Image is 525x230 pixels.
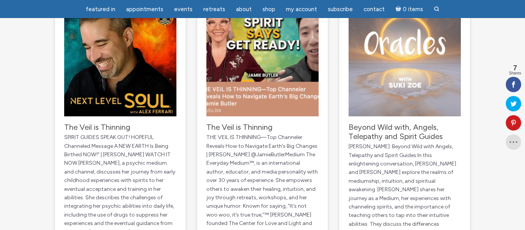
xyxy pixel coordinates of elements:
[236,6,252,13] span: About
[126,6,163,13] span: Appointments
[199,2,230,17] a: Retreats
[64,4,176,116] img: The Veil is Thinning
[206,122,272,132] a: The Veil is Thinning
[121,2,168,17] a: Appointments
[231,2,256,17] a: About
[349,122,443,141] a: Beyond Wild with, Angels, Telepathy and Spirit Guides
[328,6,353,13] span: Subscribe
[403,7,423,12] span: 0 items
[391,1,428,17] a: Cart0 items
[86,6,115,13] span: featured in
[395,6,403,13] i: Cart
[169,2,197,17] a: Events
[206,4,319,116] img: The Veil is Thinning
[203,6,225,13] span: Retreats
[509,65,521,71] span: 7
[349,4,461,116] img: Beyond Wild with, Angels, Telepathy and Spirit Guides
[286,6,317,13] span: My Account
[258,2,280,17] a: Shop
[64,122,130,132] a: The Veil is Thinning
[81,2,120,17] a: featured in
[281,2,322,17] a: My Account
[364,6,385,13] span: Contact
[359,2,389,17] a: Contact
[509,71,521,75] span: Shares
[262,6,275,13] span: Shop
[174,6,193,13] span: Events
[323,2,357,17] a: Subscribe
